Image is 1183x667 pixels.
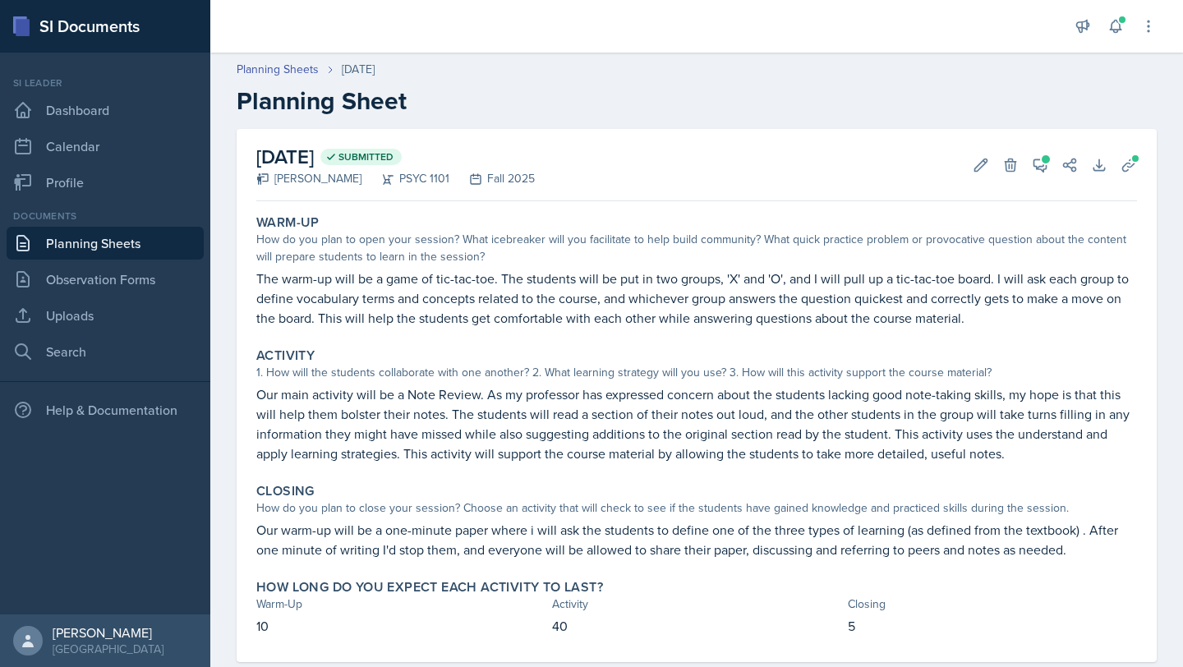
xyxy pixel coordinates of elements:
label: Closing [256,483,315,499]
div: How do you plan to close your session? Choose an activity that will check to see if the students ... [256,499,1137,517]
div: Closing [848,596,1137,613]
label: Activity [256,347,315,364]
label: Warm-Up [256,214,320,231]
a: Uploads [7,299,204,332]
div: How do you plan to open your session? What icebreaker will you facilitate to help build community... [256,231,1137,265]
div: Documents [7,209,204,223]
a: Search [7,335,204,368]
span: Submitted [338,150,394,163]
a: Profile [7,166,204,199]
div: [GEOGRAPHIC_DATA] [53,641,163,657]
p: The warm-up will be a game of tic-tac-toe. The students will be put in two groups, 'X' and 'O', a... [256,269,1137,328]
p: 40 [552,616,841,636]
div: [PERSON_NAME] [53,624,163,641]
h2: [DATE] [256,142,535,172]
div: Activity [552,596,841,613]
a: Observation Forms [7,263,204,296]
div: Help & Documentation [7,393,204,426]
h2: Planning Sheet [237,86,1157,116]
a: Planning Sheets [237,61,319,78]
p: Our warm-up will be a one-minute paper where i will ask the students to define one of the three t... [256,520,1137,559]
p: 10 [256,616,545,636]
label: How long do you expect each activity to last? [256,579,603,596]
p: Our main activity will be a Note Review. As my professor has expressed concern about the students... [256,384,1137,463]
a: Dashboard [7,94,204,126]
div: Warm-Up [256,596,545,613]
a: Planning Sheets [7,227,204,260]
div: [PERSON_NAME] [256,170,361,187]
div: Fall 2025 [449,170,535,187]
div: [DATE] [342,61,375,78]
p: 5 [848,616,1137,636]
div: PSYC 1101 [361,170,449,187]
div: Si leader [7,76,204,90]
div: 1. How will the students collaborate with one another? 2. What learning strategy will you use? 3.... [256,364,1137,381]
a: Calendar [7,130,204,163]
